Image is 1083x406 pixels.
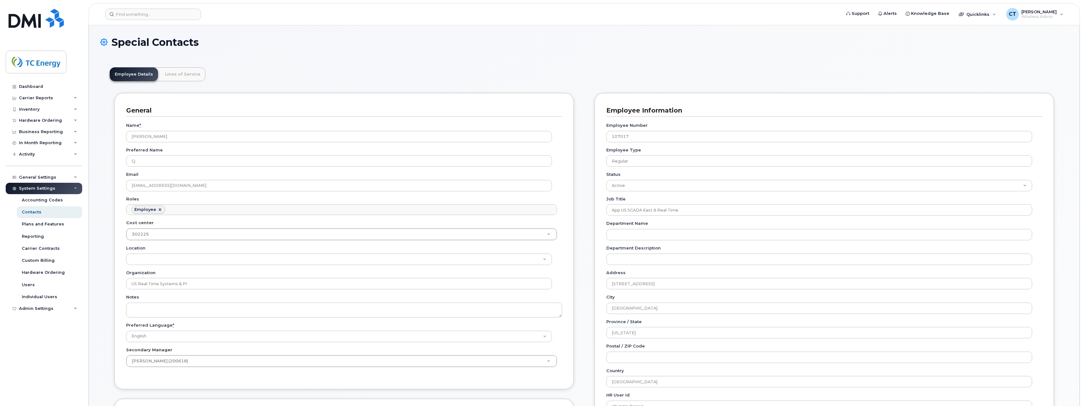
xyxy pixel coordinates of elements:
a: 302225 [126,229,557,240]
abbr: required [173,323,174,328]
h1: Special Contacts [100,37,1068,48]
abbr: required [139,123,141,128]
label: Roles [126,196,139,202]
label: Postal / ZIP Code [606,343,645,349]
label: Employee Type [606,147,641,153]
label: Address [606,270,626,276]
iframe: Messenger Launcher [1055,378,1078,401]
span: 302225 [132,232,149,237]
label: Employee Number [606,122,648,128]
label: Notes [126,294,139,300]
label: Department Name [606,220,648,226]
label: Location [126,245,145,251]
span: [PERSON_NAME] (200618) [128,358,188,364]
label: Status [606,171,621,177]
label: Job Title [606,196,626,202]
label: HR user id [606,392,630,398]
label: Name [126,122,141,128]
label: Preferred Language [126,322,174,328]
label: Secondary Manager [126,347,172,353]
label: Cost center [126,220,154,226]
label: Country [606,368,624,374]
label: Email [126,171,138,177]
a: Employee Details [110,67,158,81]
a: Lines of Service [160,67,205,81]
h3: Employee Information [606,106,1037,115]
label: Province / State [606,319,642,325]
div: Employee [134,207,156,212]
label: Preferred Name [126,147,163,153]
label: Department Description [606,245,661,251]
a: [PERSON_NAME] (200618) [126,355,557,367]
label: City [606,294,615,300]
label: Organization [126,270,156,276]
h3: General [126,106,557,115]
